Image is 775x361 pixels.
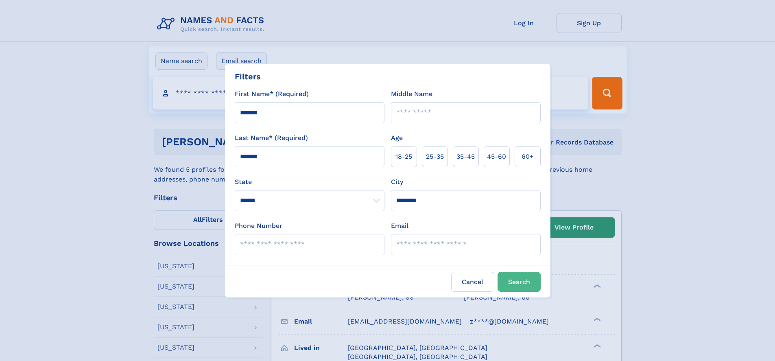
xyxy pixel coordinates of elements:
label: City [391,177,403,187]
label: Middle Name [391,89,432,99]
span: 35‑45 [456,152,475,162]
label: Age [391,133,403,143]
label: Last Name* (Required) [235,133,308,143]
label: First Name* (Required) [235,89,309,99]
label: State [235,177,384,187]
span: 25‑35 [426,152,444,162]
span: 60+ [522,152,534,162]
label: Email [391,221,408,231]
div: Filters [235,70,261,83]
label: Phone Number [235,221,282,231]
span: 45‑60 [487,152,506,162]
label: Cancel [451,272,494,292]
button: Search [498,272,541,292]
span: 18‑25 [395,152,412,162]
